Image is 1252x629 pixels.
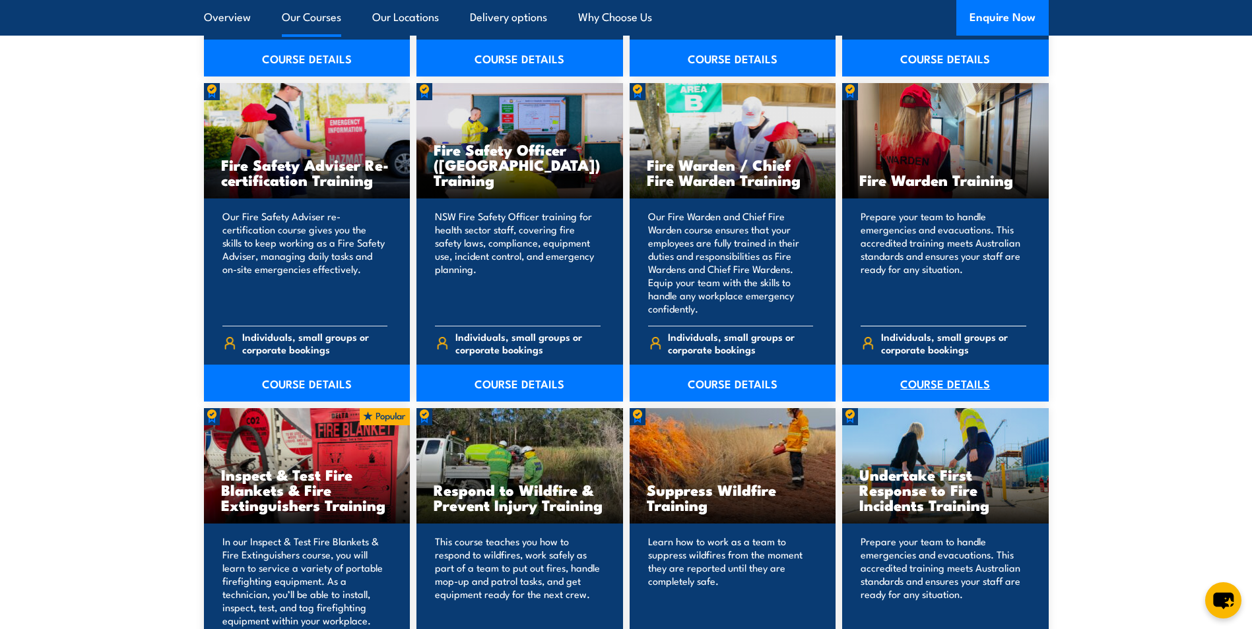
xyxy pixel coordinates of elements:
p: Prepare your team to handle emergencies and evacuations. This accredited training meets Australia... [861,535,1026,627]
p: This course teaches you how to respond to wildfires, work safely as part of a team to put out fir... [435,535,601,627]
a: COURSE DETAILS [842,40,1049,76]
h3: Undertake First Response to Fire Incidents Training [859,467,1032,512]
a: COURSE DETAILS [630,40,836,76]
p: In our Inspect & Test Fire Blankets & Fire Extinguishers course, you will learn to service a vari... [222,535,388,627]
p: Prepare your team to handle emergencies and evacuations. This accredited training meets Australia... [861,210,1026,315]
button: chat-button [1205,582,1241,618]
a: COURSE DETAILS [416,40,623,76]
h3: Fire Safety Officer ([GEOGRAPHIC_DATA]) Training [434,142,606,187]
span: Individuals, small groups or corporate bookings [668,330,813,355]
a: COURSE DETAILS [630,365,836,402]
p: NSW Fire Safety Officer training for health sector staff, covering fire safety laws, compliance, ... [435,210,601,315]
h3: Inspect & Test Fire Blankets & Fire Extinguishers Training [221,467,393,512]
h3: Fire Safety Adviser Re-certification Training [221,157,393,187]
h3: Fire Warden Training [859,172,1032,187]
h3: Respond to Wildfire & Prevent Injury Training [434,482,606,512]
h3: Fire Warden / Chief Fire Warden Training [647,157,819,187]
a: COURSE DETAILS [204,40,411,76]
a: COURSE DETAILS [416,365,623,402]
h3: Suppress Wildfire Training [647,482,819,512]
a: COURSE DETAILS [204,365,411,402]
a: COURSE DETAILS [842,365,1049,402]
p: Our Fire Safety Adviser re-certification course gives you the skills to keep working as a Fire Sa... [222,210,388,315]
span: Individuals, small groups or corporate bookings [455,330,601,355]
span: Individuals, small groups or corporate bookings [242,330,387,355]
span: Individuals, small groups or corporate bookings [881,330,1026,355]
p: Learn how to work as a team to suppress wildfires from the moment they are reported until they ar... [648,535,814,627]
p: Our Fire Warden and Chief Fire Warden course ensures that your employees are fully trained in the... [648,210,814,315]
